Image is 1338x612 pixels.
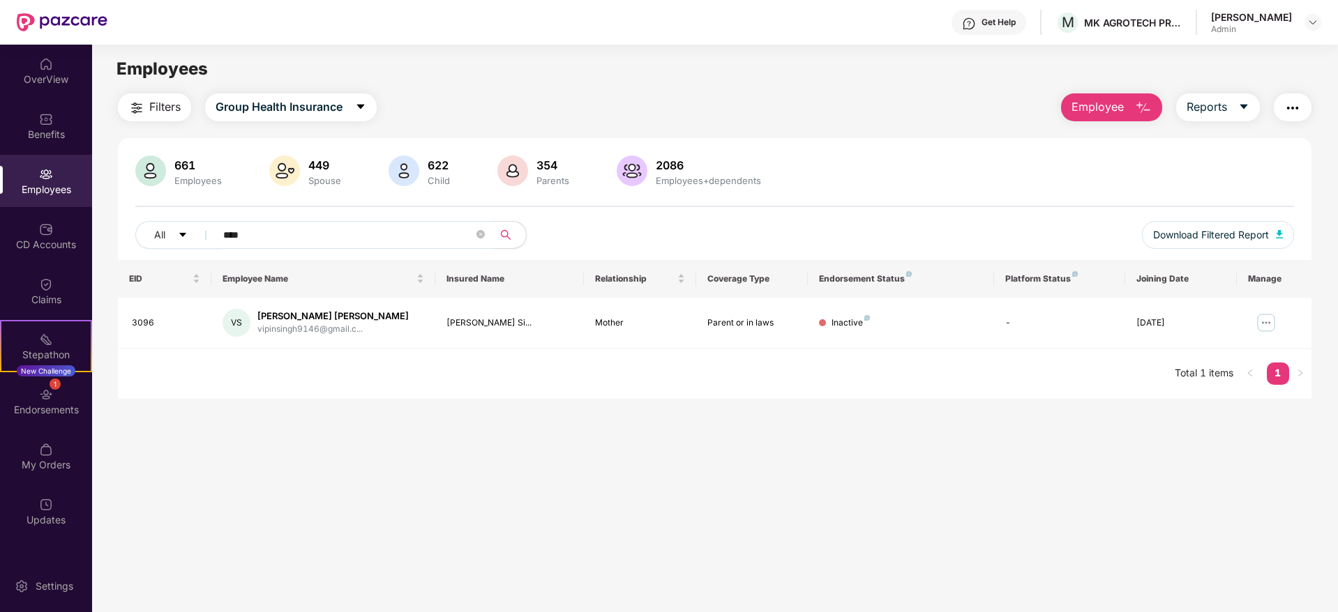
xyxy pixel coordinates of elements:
span: caret-down [178,230,188,241]
img: svg+xml;base64,PHN2ZyBpZD0iQ0RfQWNjb3VudHMiIGRhdGEtbmFtZT0iQ0QgQWNjb3VudHMiIHhtbG5zPSJodHRwOi8vd3... [39,222,53,236]
span: Download Filtered Report [1153,227,1269,243]
th: Manage [1237,260,1311,298]
button: left [1239,362,1261,385]
div: [PERSON_NAME] Si... [446,316,573,330]
img: svg+xml;base64,PHN2ZyBpZD0iRW5kb3JzZW1lbnRzIiB4bWxucz0iaHR0cDovL3d3dy53My5vcmcvMjAwMC9zdmciIHdpZH... [39,388,53,401]
th: Coverage Type [696,260,808,298]
div: Endorsement Status [819,273,983,284]
button: Reportscaret-down [1176,93,1260,121]
button: right [1289,362,1311,385]
div: Stepathon [1,348,91,362]
img: svg+xml;base64,PHN2ZyB4bWxucz0iaHR0cDovL3d3dy53My5vcmcvMjAwMC9zdmciIHhtbG5zOnhsaW5rPSJodHRwOi8vd3... [1135,100,1152,116]
div: Inactive [832,316,870,330]
div: Parents [534,175,572,186]
div: 354 [534,158,572,172]
img: svg+xml;base64,PHN2ZyBpZD0iTXlfT3JkZXJzIiBkYXRhLW5hbWU9Ik15IE9yZGVycyIgeG1sbnM9Imh0dHA6Ly93d3cudz... [39,443,53,457]
span: Group Health Insurance [216,98,343,116]
div: 3096 [132,316,200,330]
th: Employee Name [211,260,435,298]
div: Platform Status [1005,273,1113,284]
div: VS [223,309,250,337]
button: Employee [1061,93,1162,121]
button: Filters [118,93,191,121]
button: search [492,221,527,249]
div: Parent or in laws [707,316,797,330]
img: svg+xml;base64,PHN2ZyB4bWxucz0iaHR0cDovL3d3dy53My5vcmcvMjAwMC9zdmciIHdpZHRoPSIyNCIgaGVpZ2h0PSIyNC... [128,100,145,116]
div: 2086 [653,158,764,172]
div: Employees [172,175,225,186]
div: Child [425,175,453,186]
span: search [492,229,519,240]
td: - [994,298,1125,349]
span: close-circle [476,229,485,242]
img: svg+xml;base64,PHN2ZyB4bWxucz0iaHR0cDovL3d3dy53My5vcmcvMjAwMC9zdmciIHdpZHRoPSI4IiBoZWlnaHQ9IjgiIH... [906,271,912,277]
img: manageButton [1255,312,1277,334]
img: svg+xml;base64,PHN2ZyBpZD0iVXBkYXRlZCIgeG1sbnM9Imh0dHA6Ly93d3cudzMub3JnLzIwMDAvc3ZnIiB3aWR0aD0iMj... [39,498,53,512]
img: svg+xml;base64,PHN2ZyB4bWxucz0iaHR0cDovL3d3dy53My5vcmcvMjAwMC9zdmciIHdpZHRoPSIyNCIgaGVpZ2h0PSIyNC... [1284,100,1301,116]
div: [DATE] [1136,316,1226,330]
span: right [1296,369,1305,377]
span: Employee [1072,98,1124,116]
li: Total 1 items [1175,362,1233,385]
img: svg+xml;base64,PHN2ZyBpZD0iQ2xhaW0iIHhtbG5zPSJodHRwOi8vd3d3LnczLm9yZy8yMDAwL3N2ZyIgd2lkdGg9IjIwIi... [39,277,53,291]
span: Relationship [595,273,674,284]
li: Next Page [1289,362,1311,385]
li: Previous Page [1239,362,1261,385]
span: M [1062,14,1074,31]
img: New Pazcare Logo [17,13,107,31]
img: svg+xml;base64,PHN2ZyB4bWxucz0iaHR0cDovL3d3dy53My5vcmcvMjAwMC9zdmciIHhtbG5zOnhsaW5rPSJodHRwOi8vd3... [497,155,528,186]
th: Joining Date [1125,260,1237,298]
button: Allcaret-down [135,221,220,249]
img: svg+xml;base64,PHN2ZyB4bWxucz0iaHR0cDovL3d3dy53My5vcmcvMjAwMC9zdmciIHhtbG5zOnhsaW5rPSJodHRwOi8vd3... [1276,230,1283,238]
div: Settings [31,579,77,593]
span: EID [129,273,190,284]
img: svg+xml;base64,PHN2ZyB4bWxucz0iaHR0cDovL3d3dy53My5vcmcvMjAwMC9zdmciIHhtbG5zOnhsaW5rPSJodHRwOi8vd3... [389,155,419,186]
button: Download Filtered Report [1142,221,1294,249]
span: Employee Name [223,273,414,284]
img: svg+xml;base64,PHN2ZyBpZD0iQmVuZWZpdHMiIHhtbG5zPSJodHRwOi8vd3d3LnczLm9yZy8yMDAwL3N2ZyIgd2lkdGg9Ij... [39,112,53,126]
img: svg+xml;base64,PHN2ZyBpZD0iRW1wbG95ZWVzIiB4bWxucz0iaHR0cDovL3d3dy53My5vcmcvMjAwMC9zdmciIHdpZHRoPS... [39,167,53,181]
span: All [154,227,165,243]
div: Get Help [982,17,1016,28]
img: svg+xml;base64,PHN2ZyB4bWxucz0iaHR0cDovL3d3dy53My5vcmcvMjAwMC9zdmciIHdpZHRoPSIyMSIgaGVpZ2h0PSIyMC... [39,332,53,346]
span: Reports [1187,98,1227,116]
div: 622 [425,158,453,172]
div: 661 [172,158,225,172]
img: svg+xml;base64,PHN2ZyB4bWxucz0iaHR0cDovL3d3dy53My5vcmcvMjAwMC9zdmciIHdpZHRoPSI4IiBoZWlnaHQ9IjgiIH... [1072,271,1078,277]
span: left [1246,369,1254,377]
div: Spouse [306,175,344,186]
span: Filters [149,98,181,116]
div: [PERSON_NAME] [1211,10,1292,24]
img: svg+xml;base64,PHN2ZyBpZD0iSG9tZSIgeG1sbnM9Imh0dHA6Ly93d3cudzMub3JnLzIwMDAvc3ZnIiB3aWR0aD0iMjAiIG... [39,57,53,71]
img: svg+xml;base64,PHN2ZyBpZD0iU2V0dGluZy0yMHgyMCIgeG1sbnM9Imh0dHA6Ly93d3cudzMub3JnLzIwMDAvc3ZnIiB3aW... [15,579,29,593]
img: svg+xml;base64,PHN2ZyBpZD0iRHJvcGRvd24tMzJ4MzIiIHhtbG5zPSJodHRwOi8vd3d3LnczLm9yZy8yMDAwL3N2ZyIgd2... [1307,17,1318,28]
div: New Challenge [17,365,75,376]
th: Relationship [584,260,696,298]
div: 449 [306,158,344,172]
span: caret-down [355,101,366,114]
img: svg+xml;base64,PHN2ZyB4bWxucz0iaHR0cDovL3d3dy53My5vcmcvMjAwMC9zdmciIHhtbG5zOnhsaW5rPSJodHRwOi8vd3... [617,155,647,186]
th: EID [118,260,211,298]
span: caret-down [1238,101,1249,114]
div: Mother [595,316,684,330]
span: close-circle [476,230,485,238]
img: svg+xml;base64,PHN2ZyB4bWxucz0iaHR0cDovL3d3dy53My5vcmcvMjAwMC9zdmciIHhtbG5zOnhsaW5rPSJodHRwOi8vd3... [269,155,300,186]
img: svg+xml;base64,PHN2ZyBpZD0iSGVscC0zMngzMiIgeG1sbnM9Imh0dHA6Ly93d3cudzMub3JnLzIwMDAvc3ZnIiB3aWR0aD... [962,17,976,31]
th: Insured Name [435,260,585,298]
div: vipinsingh9146@gmail.c... [257,323,409,336]
img: svg+xml;base64,PHN2ZyB4bWxucz0iaHR0cDovL3d3dy53My5vcmcvMjAwMC9zdmciIHhtbG5zOnhsaW5rPSJodHRwOi8vd3... [135,155,166,186]
div: MK AGROTECH PRIVATE LIMITED [1084,16,1182,29]
div: Employees+dependents [653,175,764,186]
div: 1 [50,378,61,390]
a: 1 [1267,362,1289,383]
div: Admin [1211,24,1292,35]
li: 1 [1267,362,1289,385]
div: [PERSON_NAME] [PERSON_NAME] [257,309,409,323]
span: Employees [116,59,208,79]
img: svg+xml;base64,PHN2ZyB4bWxucz0iaHR0cDovL3d3dy53My5vcmcvMjAwMC9zdmciIHdpZHRoPSI4IiBoZWlnaHQ9IjgiIH... [864,315,870,321]
button: Group Health Insurancecaret-down [205,93,377,121]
